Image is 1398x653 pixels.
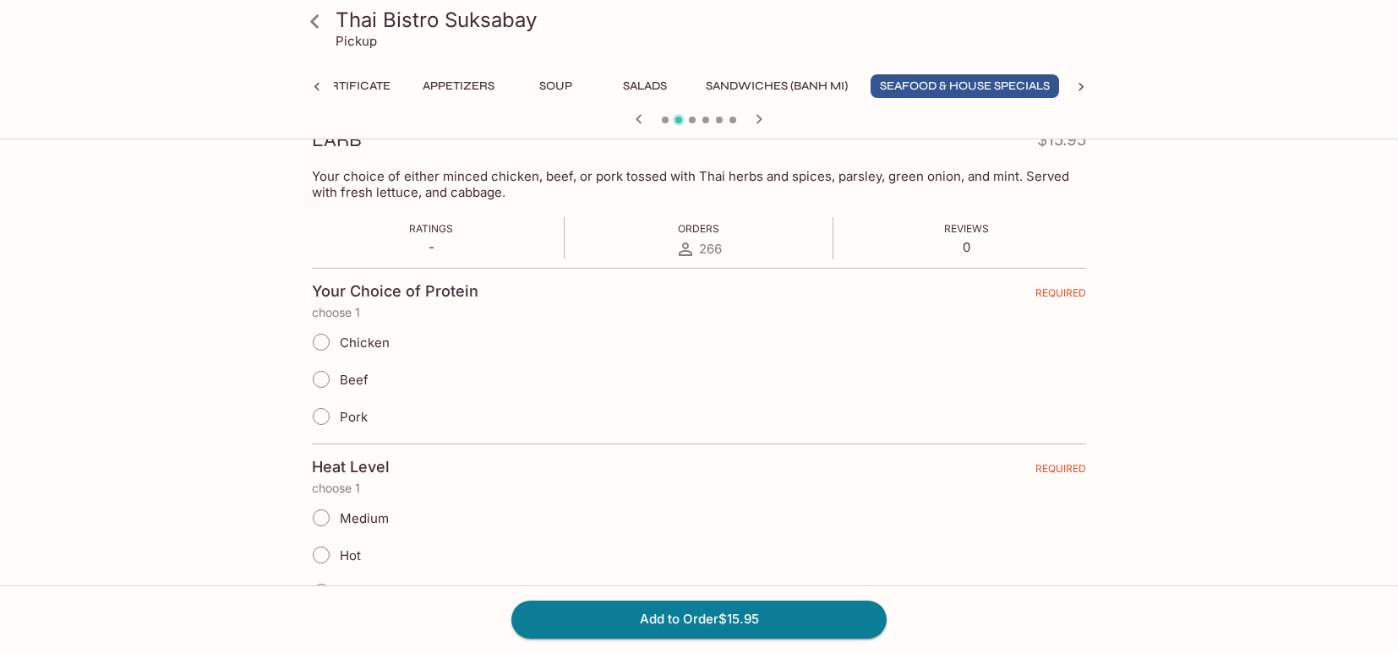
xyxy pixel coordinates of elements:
[1037,127,1086,160] h4: $15.95
[312,306,1086,319] p: choose 1
[696,74,857,98] button: Sandwiches (Banh Mi)
[336,7,1091,33] h3: Thai Bistro Suksabay
[312,458,390,476] h4: Heat Level
[1035,462,1086,482] span: REQUIRED
[336,33,377,49] p: Pickup
[340,510,389,526] span: Medium
[340,585,374,601] span: Spicy
[275,74,400,98] button: Gift Certificate
[409,239,453,255] p: -
[340,335,390,351] span: Chicken
[511,601,887,638] button: Add to Order$15.95
[413,74,504,98] button: Appetizers
[678,222,719,235] span: Orders
[312,482,1086,495] p: choose 1
[1035,286,1086,306] span: REQUIRED
[340,409,368,425] span: Pork
[517,74,593,98] button: Soup
[409,222,453,235] span: Ratings
[699,241,722,257] span: 266
[312,168,1086,200] p: Your choice of either minced chicken, beef, or pork tossed with Thai herbs and spices, parsley, g...
[340,372,369,388] span: Beef
[312,127,362,153] h3: LARB
[340,547,361,563] span: Hot
[607,74,683,98] button: Salads
[944,239,989,255] p: 0
[871,74,1059,98] button: Seafood & House Specials
[312,282,478,301] h4: Your Choice of Protein
[944,222,989,235] span: Reviews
